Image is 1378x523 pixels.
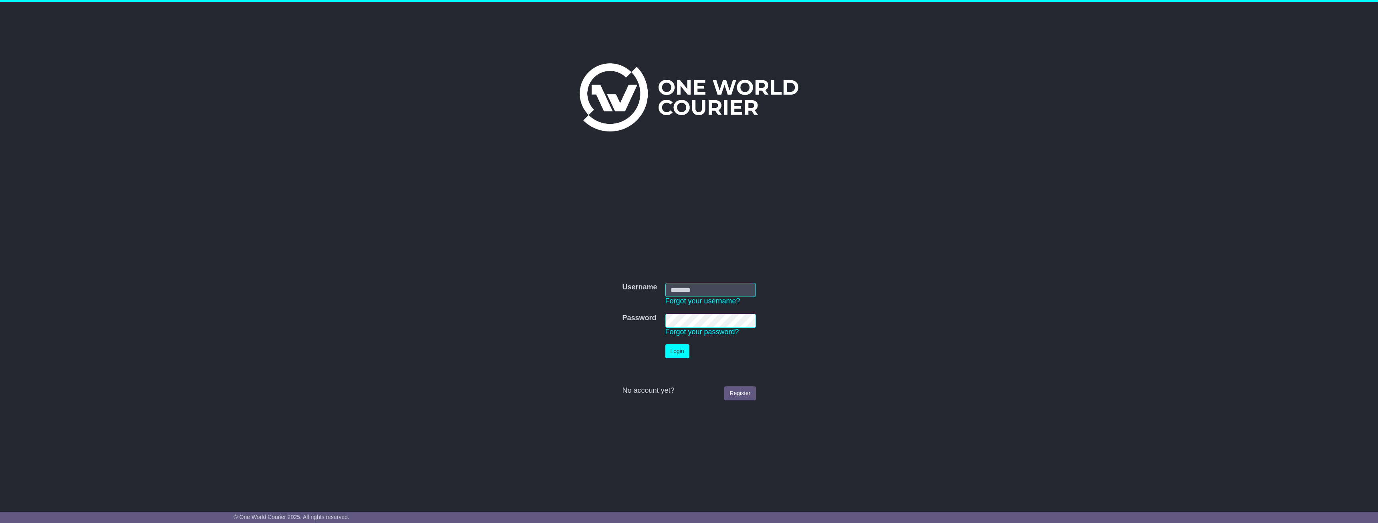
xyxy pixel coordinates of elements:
img: One World [580,63,798,131]
label: Password [622,314,656,323]
label: Username [622,283,657,292]
a: Forgot your password? [665,328,739,336]
a: Register [724,386,755,400]
div: No account yet? [622,386,755,395]
button: Login [665,344,689,358]
a: Forgot your username? [665,297,740,305]
span: © One World Courier 2025. All rights reserved. [234,514,349,520]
